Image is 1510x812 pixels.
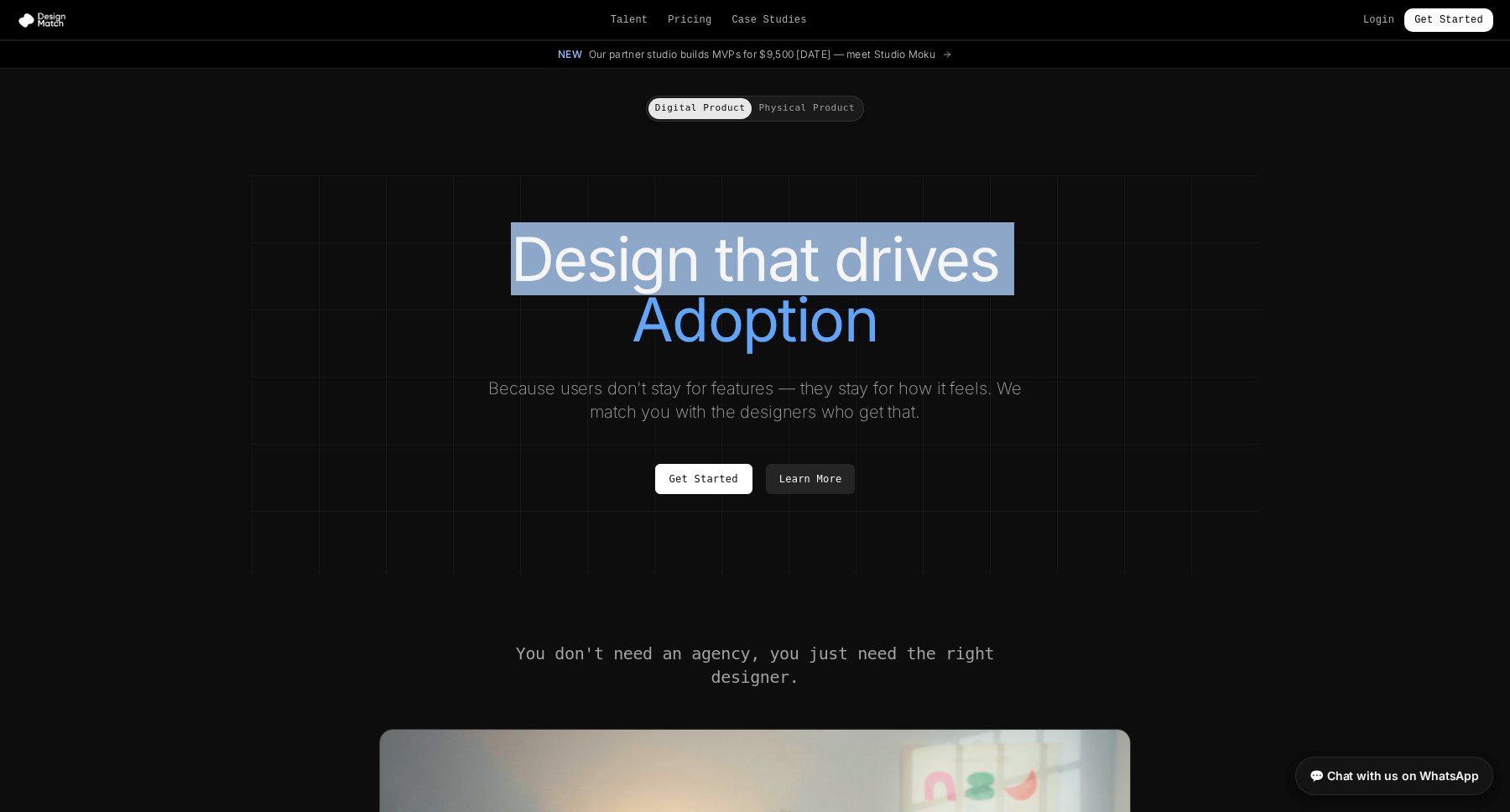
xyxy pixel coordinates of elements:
a: Get Started [1404,8,1493,32]
span: Adoption [632,289,878,350]
span: Our partner studio builds MVPs for $9,500 [DATE] — meet Studio Moku [589,48,935,61]
a: 💬 Chat with us on WhatsApp [1295,757,1493,795]
a: Pricing [668,13,711,27]
a: Learn More [766,464,856,494]
a: Login [1363,13,1394,27]
img: Design Match [17,12,74,29]
h1: Design that drives [285,229,1225,350]
button: Digital Product [648,98,752,119]
a: Get Started [655,464,752,494]
a: Talent [611,13,648,27]
a: Case Studies [732,13,806,27]
p: Because users don't stay for features — they stay for how it feels. We match you with the designe... [473,377,1037,424]
h2: You don't need an agency, you just need the right designer. [513,642,997,689]
button: Physical Product [752,98,862,119]
span: New [558,48,582,61]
